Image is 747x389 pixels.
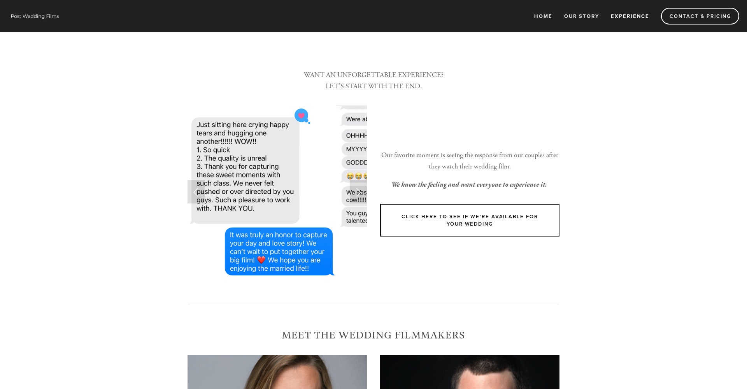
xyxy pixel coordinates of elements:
[188,70,559,92] p: WANT AN UNFORGETTABLE EXPERIENCE? LET’S START WITH THE END.
[559,10,604,23] a: Our Story
[661,8,739,25] a: Contact & Pricing
[350,180,367,203] a: Next Slide
[529,10,558,23] a: Home
[8,10,62,22] img: Wisconsin Wedding Videographer
[606,10,654,23] a: Experience
[380,150,559,172] p: Our favorite moment is seeing the response from our couples after they watch their wedding film.
[380,204,559,237] a: Click Here to see if We're available for your wedding
[188,105,336,278] img: Teaser 1 copy 2.PNG
[336,105,472,278] img: Highlight copy 2.jpeg
[188,180,205,203] a: Previous Slide
[391,180,547,189] em: We know the feeling and want everyone to experience it.
[188,330,559,342] h2: Meet the Wedding Filmmakers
